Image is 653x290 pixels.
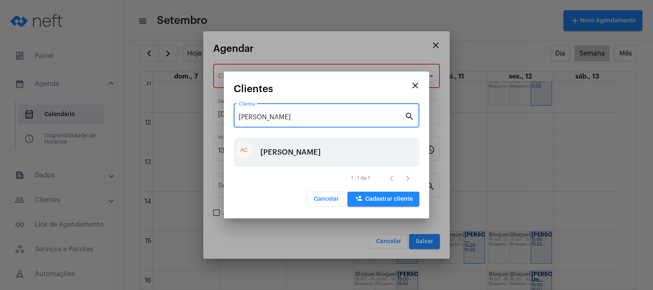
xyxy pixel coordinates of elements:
mat-icon: close [410,81,420,90]
input: Pesquisar cliente [239,114,405,121]
mat-icon: search [405,111,414,121]
button: Cancelar [307,192,345,206]
button: Cadastrar cliente [347,192,419,206]
span: Clientes [234,84,273,94]
button: Página anterior [383,170,400,186]
mat-icon: person_add [354,195,364,204]
div: AC [236,142,252,158]
div: 1 - 1 de 1 [351,176,370,181]
span: Cadastrar cliente [354,196,413,202]
span: Cancelar [314,196,339,202]
button: Próxima página [400,170,416,186]
div: [PERSON_NAME] [260,140,321,165]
